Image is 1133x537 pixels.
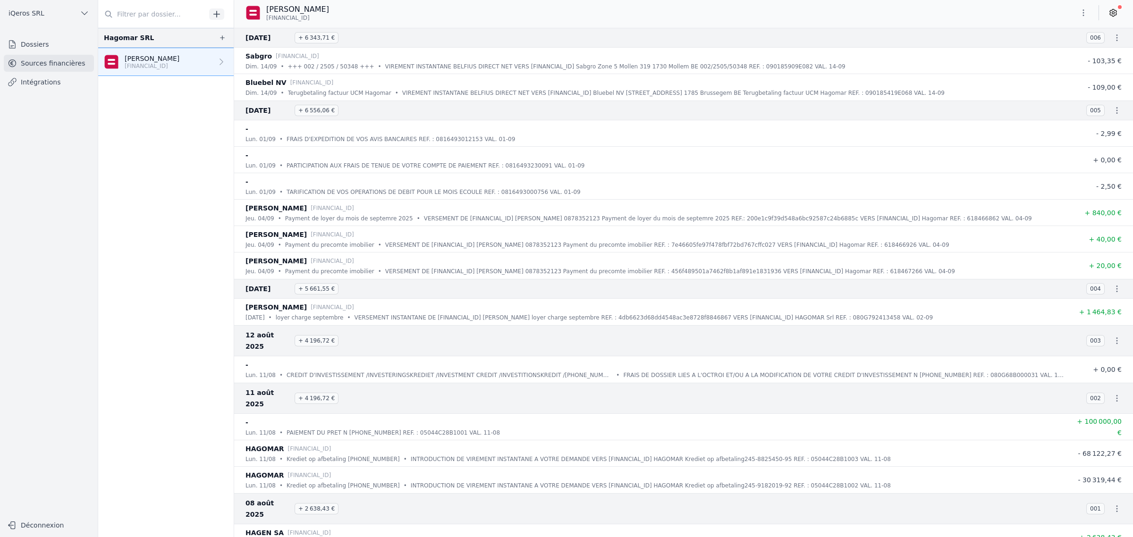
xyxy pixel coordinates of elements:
[1096,130,1122,137] span: - 2,99 €
[279,454,283,464] div: •
[279,187,283,197] div: •
[269,313,272,322] div: •
[378,267,381,276] div: •
[125,54,179,63] p: [PERSON_NAME]
[278,267,281,276] div: •
[287,428,500,437] p: PAIEMENT DU PRET N [PHONE_NUMBER] REF. : 05044C28B1001 VAL. 11-08
[287,161,585,170] p: PARTICIPATION AUX FRAIS DE TENUE DE VOTRE COMPTE DE PAIEMENT REF. : 0816493230091 VAL. 01-09
[287,481,400,490] p: Krediet op afbetaling [PHONE_NUMBER]
[1077,418,1122,436] span: + 100 000,00 €
[245,187,276,197] p: lun. 01/09
[278,214,281,223] div: •
[354,313,933,322] p: VERSEMENT INSTANTANE DE [FINANCIAL_ID] [PERSON_NAME] loyer charge septembre REF. : 4db6623d68dd45...
[279,370,283,380] div: •
[280,88,284,98] div: •
[287,370,612,380] p: CREDIT D'INVESTISSEMENT /INVESTERINGSKREDIET /INVESTMENT CREDIT /INVESTITIONSKREDIT /[PHONE_NUMBER]
[1086,503,1105,514] span: 001
[285,214,413,223] p: Payment de loyer du mois de septemre 2025
[1078,476,1122,484] span: - 30 319,44 €
[295,503,338,514] span: + 2 638,43 €
[245,470,284,481] p: HAGOMAR
[288,88,391,98] p: Terugbetaling factuur UCM Hagomar
[295,105,338,116] span: + 6 556,06 €
[4,74,94,91] a: Intégrations
[245,161,276,170] p: lun. 01/09
[287,454,400,464] p: Krediet op afbetaling [PHONE_NUMBER]
[279,161,283,170] div: •
[266,4,329,15] p: [PERSON_NAME]
[245,62,277,71] p: dim. 14/09
[424,214,1032,223] p: VERSEMENT DE [FINANCIAL_ID] [PERSON_NAME] 0878352123 Payment de loyer du mois de septemre 2025 RE...
[1086,335,1105,346] span: 003
[98,48,234,76] a: [PERSON_NAME] [FINANCIAL_ID]
[4,6,94,21] button: iQeros SRL
[245,77,287,88] p: Bluebel NV
[623,370,1065,380] p: FRAIS DE DOSSIER LIES A L'OCTROI ET/OU A LA MODIFICATION DE VOTRE CREDIT D'INVESTISSEMENT N [PHON...
[404,454,407,464] div: •
[245,50,272,62] p: Sabgro
[1079,308,1122,316] span: + 1 464,83 €
[279,428,283,437] div: •
[295,335,338,346] span: + 4 196,72 €
[1086,32,1105,43] span: 006
[276,51,319,61] p: [FINANCIAL_ID]
[245,150,248,161] p: -
[4,55,94,72] a: Sources financières
[245,428,276,437] p: lun. 11/08
[245,302,307,313] p: [PERSON_NAME]
[285,267,374,276] p: Payment du precomte imobilier
[417,214,420,223] div: •
[1093,366,1122,373] span: + 0,00 €
[104,32,154,43] div: Hagomar SRL
[404,481,407,490] div: •
[245,88,277,98] p: dim. 14/09
[245,454,276,464] p: lun. 11/08
[378,240,381,250] div: •
[411,481,891,490] p: INTRODUCTION DE VIREMENT INSTANTANE A VOTRE DEMANDE VERS [FINANCIAL_ID] HAGOMAR Krediet op afbeta...
[245,370,276,380] p: lun. 11/08
[4,36,94,53] a: Dossiers
[104,54,119,69] img: belfius-1.png
[385,267,955,276] p: VERSEMENT DE [FINANCIAL_ID] [PERSON_NAME] 0878352123 Payment du precomte imobilier REF. : 456f489...
[385,62,846,71] p: VIREMENT INSTANTANE BELFIUS DIRECT NET VERS [FINANCIAL_ID] Sabgro Zone 5 Mollen 319 1730 Mollem B...
[295,283,338,294] span: + 5 661,55 €
[8,8,44,18] span: iQeros SRL
[1084,209,1122,217] span: + 840,00 €
[245,123,248,134] p: -
[245,443,284,454] p: HAGOMAR
[1086,393,1105,404] span: 002
[245,329,291,352] span: 12 août 2025
[245,214,274,223] p: jeu. 04/09
[245,240,274,250] p: jeu. 04/09
[285,240,374,250] p: Payment du precomte imobilier
[1088,57,1122,65] span: - 103,35 €
[411,454,891,464] p: INTRODUCTION DE VIREMENT INSTANTANE A VOTRE DEMANDE VERS [FINANCIAL_ID] HAGOMAR Krediet op afbeta...
[288,470,331,480] p: [FINANCIAL_ID]
[295,32,338,43] span: + 6 343,71 €
[385,240,949,250] p: VERSEMENT DE [FINANCIAL_ID] [PERSON_NAME] 0878352123 Payment du precomte imobilier REF. : 7e46605...
[616,370,619,380] div: •
[311,302,354,312] p: [FINANCIAL_ID]
[1086,283,1105,294] span: 004
[280,62,284,71] div: •
[1093,156,1122,164] span: + 0,00 €
[1088,84,1122,91] span: - 109,00 €
[4,518,94,533] button: Déconnexion
[311,256,354,266] p: [FINANCIAL_ID]
[395,88,398,98] div: •
[245,313,265,322] p: [DATE]
[1078,450,1122,457] span: - 68 122,27 €
[245,176,248,187] p: -
[311,230,354,239] p: [FINANCIAL_ID]
[245,32,291,43] span: [DATE]
[311,203,354,213] p: [FINANCIAL_ID]
[245,229,307,240] p: [PERSON_NAME]
[295,393,338,404] span: + 4 196,72 €
[245,105,291,116] span: [DATE]
[245,481,276,490] p: lun. 11/08
[245,134,276,144] p: lun. 01/09
[290,78,334,87] p: [FINANCIAL_ID]
[279,134,283,144] div: •
[245,267,274,276] p: jeu. 04/09
[1086,105,1105,116] span: 005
